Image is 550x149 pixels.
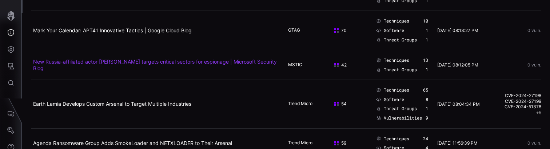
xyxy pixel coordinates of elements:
[437,140,478,146] time: [DATE] 11:56:39 PM
[384,18,409,24] span: Techniques
[334,28,367,33] div: 70
[376,37,417,43] a: Threat Groups
[423,18,428,24] div: 10
[384,115,422,121] span: Vulnerabilities
[423,57,428,63] div: 13
[376,67,417,73] a: Threat Groups
[376,115,422,121] a: Vulnerabilities
[423,87,428,93] div: 65
[384,87,409,93] span: Techniques
[384,136,409,142] span: Techniques
[384,67,417,73] span: Threat Groups
[376,57,409,63] a: Techniques
[33,59,277,71] a: New Russia-affiliated actor [PERSON_NAME] targets critical sectors for espionage | Microsoft Secu...
[33,27,192,33] a: Mark Your Calendar: APT41 Innovative Tactics | Google Cloud Blog
[288,140,324,146] div: Trend Micro
[490,104,541,110] a: CVE-2024-51378
[384,106,417,112] span: Threat Groups
[33,140,232,146] a: Agenda Ransomware Group Adds SmokeLoader and NETXLOADER to Their Arsenal
[490,141,541,146] div: 0 vuln.
[384,97,404,102] span: Software
[384,37,417,43] span: Threat Groups
[426,106,428,112] div: 1
[437,62,478,68] time: [DATE] 08:12:05 PM
[426,97,428,102] div: 8
[426,28,428,33] div: 1
[288,101,324,107] div: Trend Micro
[334,140,367,146] div: 59
[490,98,541,104] a: CVE-2024-27199
[288,27,324,34] div: GTAG
[384,57,409,63] span: Techniques
[376,87,409,93] a: Techniques
[426,37,428,43] div: 1
[490,63,541,68] div: 0 vuln.
[437,101,480,107] time: [DATE] 08:04:34 PM
[423,136,428,142] div: 24
[288,62,324,68] div: MSTIC
[536,110,541,116] button: +6
[376,28,404,33] a: Software
[384,28,404,33] span: Software
[437,28,478,33] time: [DATE] 08:13:27 PM
[376,136,409,142] a: Techniques
[334,62,367,68] div: 42
[490,93,541,98] a: CVE-2024-27198
[426,67,428,73] div: 1
[426,115,428,121] div: 9
[490,28,541,33] div: 0 vuln.
[334,101,367,107] div: 54
[376,18,409,24] a: Techniques
[33,101,191,107] a: Earth Lamia Develops Custom Arsenal to Target Multiple Industries
[376,106,417,112] a: Threat Groups
[376,97,404,102] a: Software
